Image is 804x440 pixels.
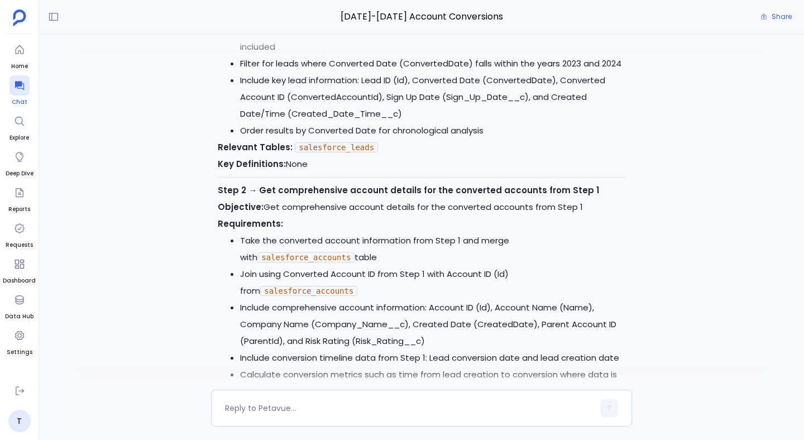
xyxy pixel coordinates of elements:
[211,9,632,24] span: [DATE]-[DATE] Account Conversions
[6,241,33,250] span: Requests
[240,350,625,366] li: Include conversion timeline data from Step 1: Lead conversion date and lead creation date
[240,266,625,299] li: Join using Converted Account ID from Step 1 with Account ID (Id) from
[8,410,31,432] a: T
[240,299,625,350] li: Include comprehensive account information: Account ID (Id), Account Name (Name), Company Name (Co...
[3,254,36,285] a: Dashboard
[754,9,798,25] button: Share
[218,141,293,153] strong: Relevant Tables:
[5,312,33,321] span: Data Hub
[9,98,30,107] span: Chat
[218,184,599,196] strong: Step 2 → Get comprehensive account details for the converted accounts from Step 1
[240,232,625,266] li: Take the converted account information from Step 1 and merge with table
[240,366,625,400] li: Calculate conversion metrics such as time from lead creation to conversion where data is available
[9,111,30,142] a: Explore
[8,183,30,214] a: Reports
[9,62,30,71] span: Home
[8,205,30,214] span: Reports
[240,55,625,72] li: Filter for leads where Converted Date (ConvertedDate) falls within the years 2023 and 2024
[6,218,33,250] a: Requests
[295,142,378,152] code: salesforce_leads
[9,75,30,107] a: Chat
[218,199,625,216] p: Get comprehensive account details for the converted accounts from Step 1
[9,133,30,142] span: Explore
[9,40,30,71] a: Home
[218,158,286,170] strong: Key Definitions:
[772,12,792,21] span: Share
[7,348,32,357] span: Settings
[218,218,283,229] strong: Requirements:
[240,72,625,122] li: Include key lead information: Lead ID (Id), Converted Date (ConvertedDate), Converted Account ID ...
[218,156,625,173] p: None
[260,286,357,296] code: salesforce_accounts
[5,290,33,321] a: Data Hub
[6,147,33,178] a: Deep Dive
[3,276,36,285] span: Dashboard
[240,122,625,139] li: Order results by Converted Date for chronological analysis
[218,201,264,213] strong: Objective:
[7,326,32,357] a: Settings
[13,9,26,26] img: petavue logo
[6,169,33,178] span: Deep Dive
[257,252,355,262] code: salesforce_accounts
